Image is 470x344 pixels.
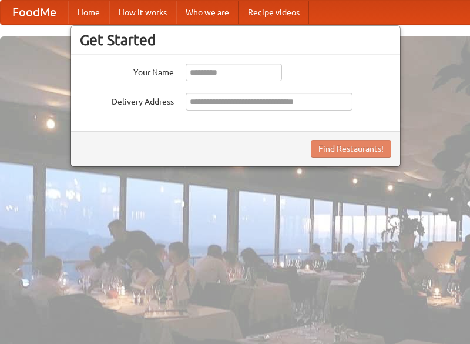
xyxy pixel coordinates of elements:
h3: Get Started [80,31,391,49]
label: Delivery Address [80,93,174,108]
a: Home [68,1,109,24]
a: Recipe videos [239,1,309,24]
a: How it works [109,1,176,24]
a: Who we are [176,1,239,24]
button: Find Restaurants! [311,140,391,158]
label: Your Name [80,64,174,78]
a: FoodMe [1,1,68,24]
